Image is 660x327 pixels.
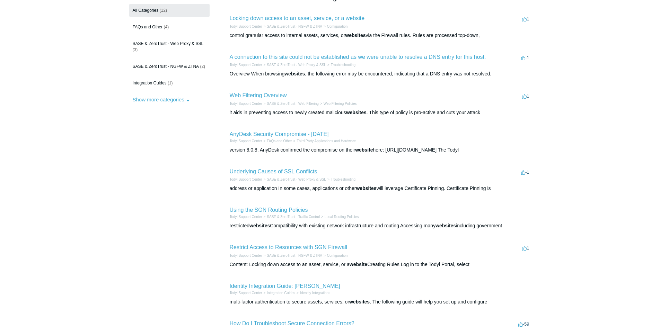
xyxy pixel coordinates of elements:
[350,262,367,267] em: website
[230,253,262,258] li: Todyl Support Center
[133,41,204,46] span: SASE & ZeroTrust - Web Proxy & SSL
[267,139,292,143] a: FAQs and Other
[230,101,262,106] li: Todyl Support Center
[230,138,262,144] li: Todyl Support Center
[129,4,210,17] a: All Categories (12)
[230,25,262,28] a: Todyl Support Center
[230,102,262,106] a: Todyl Support Center
[356,185,376,191] em: websites
[262,101,318,106] li: SASE & ZeroTrust - Web Filtering
[230,54,486,60] a: A connection to this site could not be established as we were unable to resolve a DNS entry for t...
[295,290,330,296] li: Identity Integrations
[133,64,199,69] span: SASE & ZeroTrust - NGFW & ZTNA
[230,261,531,268] div: Content: Locking down access to an asset, service, or a Creating Rules Log in to the Todyl Portal...
[322,253,347,258] li: Configuration
[327,254,347,257] a: Configuration
[331,178,355,181] a: Troubleshooting
[230,109,531,116] div: it aids in preventing access to newly created malicious . This type of policy is pro-active and c...
[292,138,356,144] li: Third Party Applications and Hardware
[230,63,262,67] a: Todyl Support Center
[267,102,319,106] a: SASE & ZeroTrust - Web Filtering
[267,254,322,257] a: SASE & ZeroTrust - NGFW & ZTNA
[160,8,167,13] span: (12)
[129,20,210,34] a: FAQs and Other (4)
[133,47,138,52] span: (3)
[345,33,366,38] em: websites
[327,25,347,28] a: Configuration
[521,55,529,60] span: -1
[230,207,308,213] a: Using the SGN Routing Policies
[230,131,329,137] a: AnyDesk Security Compromise - [DATE]
[230,146,531,154] div: version 8.0.8. AnyDesk confirmed the compromise on their here: [URL][DOMAIN_NAME] The Todyl
[133,25,163,29] span: FAQs and Other
[230,215,262,219] a: Todyl Support Center
[322,24,347,29] li: Configuration
[133,8,159,13] span: All Categories
[262,62,326,67] li: SASE & ZeroTrust - Web Proxy & SSL
[230,244,347,250] a: Restrict Access to Resources with SGN Firewall
[230,178,262,181] a: Todyl Support Center
[230,290,262,296] li: Todyl Support Center
[230,320,354,326] a: How Do I Troubleshoot Secure Connection Errors?
[230,32,531,39] div: control granular access to internal assets, services, or via the Firewall rules. Rules are proces...
[164,25,169,29] span: (4)
[522,93,529,99] span: 1
[262,24,322,29] li: SASE & ZeroTrust - NGFW & ZTNA
[320,214,359,219] li: Local Routing Policies
[230,185,531,192] div: address or application In some cases, applications or other will leverage Certificate Pinning. Ce...
[267,291,295,295] a: Integration Guides
[200,64,205,69] span: (2)
[230,291,262,295] a: Todyl Support Center
[522,16,529,21] span: 1
[267,178,326,181] a: SASE & ZeroTrust - Web Proxy & SSL
[267,25,322,28] a: SASE & ZeroTrust - NGFW & ZTNA
[230,298,531,306] div: multi-factor authentication to secure assets, services, or . The following guide will help you se...
[355,147,373,153] em: website
[230,254,262,257] a: Todyl Support Center
[326,62,355,67] li: Troubleshooting
[325,215,359,219] a: Local Routing Policies
[349,299,370,305] em: websites
[230,139,262,143] a: Todyl Support Center
[262,253,322,258] li: SASE & ZeroTrust - NGFW & ZTNA
[262,214,320,219] li: SASE & ZeroTrust - Traffic Control
[230,222,531,229] div: restricted Compatibility with existing network infrastructure and routing Accessing many includin...
[326,177,355,182] li: Troubleshooting
[230,92,287,98] a: Web Filtering Overview
[297,139,356,143] a: Third Party Applications and Hardware
[300,291,330,295] a: Identity Integrations
[518,321,529,327] span: -59
[267,215,320,219] a: SASE & ZeroTrust - Traffic Control
[230,214,262,219] li: Todyl Support Center
[133,81,167,85] span: Integration Guides
[230,62,262,67] li: Todyl Support Center
[522,245,529,251] span: 1
[230,24,262,29] li: Todyl Support Center
[319,101,357,106] li: Web Filtering Policies
[168,81,173,85] span: (1)
[230,177,262,182] li: Todyl Support Center
[521,170,529,175] span: -1
[262,177,326,182] li: SASE & ZeroTrust - Web Proxy & SSL
[230,70,531,78] div: Overview When browsing , the following error may be encountered, indicating that a DNS entry was ...
[262,138,292,144] li: FAQs and Other
[331,63,355,67] a: Troubleshooting
[230,15,365,21] a: Locking down access to an asset, service, or a website
[129,37,210,56] a: SASE & ZeroTrust - Web Proxy & SSL (3)
[262,290,295,296] li: Integration Guides
[435,223,456,228] em: websites
[129,60,210,73] a: SASE & ZeroTrust - NGFW & ZTNA (2)
[346,110,367,115] em: websites
[324,102,357,106] a: Web Filtering Policies
[267,63,326,67] a: SASE & ZeroTrust - Web Proxy & SSL
[230,283,340,289] a: Identity Integration Guide: [PERSON_NAME]
[129,76,210,90] a: Integration Guides (1)
[249,223,270,228] em: websites
[129,93,194,106] button: Show more categories
[284,71,305,76] em: websites
[230,169,317,174] a: Underlying Causes of SSL Conflicts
